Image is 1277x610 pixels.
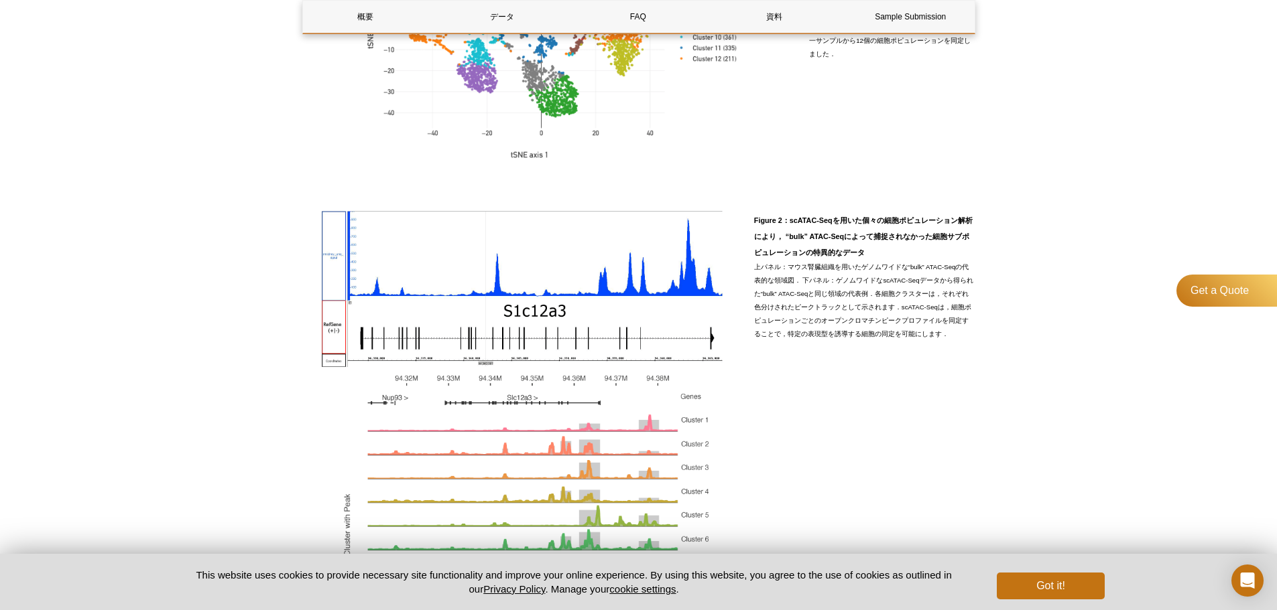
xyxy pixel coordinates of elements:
p: This website uses cookies to provide necessary site functionality and improve your online experie... [173,568,975,596]
button: cookie settings [609,583,676,595]
a: FAQ [575,1,701,33]
a: 資料 [711,1,837,33]
a: Sample Submission [847,1,973,33]
a: Privacy Policy [483,583,545,595]
button: Got it! [997,573,1104,599]
a: 概要 [303,1,429,33]
h3: Figure 2：scATAC-Seqを用いた個々の細胞ポピュレーション解析により， “bulk” ATAC-Seqによって捕捉されなかった細胞サブポピュレーションの特異的なデータ [754,212,975,260]
div: Open Intercom Messenger [1231,564,1264,597]
a: Get a Quote [1176,275,1277,307]
a: データ [439,1,565,33]
p: 上パネル：マウス腎臓組織を用いたゲノムワイドな“bulk” ATAC-Seqの代表的な領域図． 下パネル：ゲノムワイドなscATAC-Seqデータから得られた“bulk” ATAC-Seqと同じ... [754,260,975,341]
